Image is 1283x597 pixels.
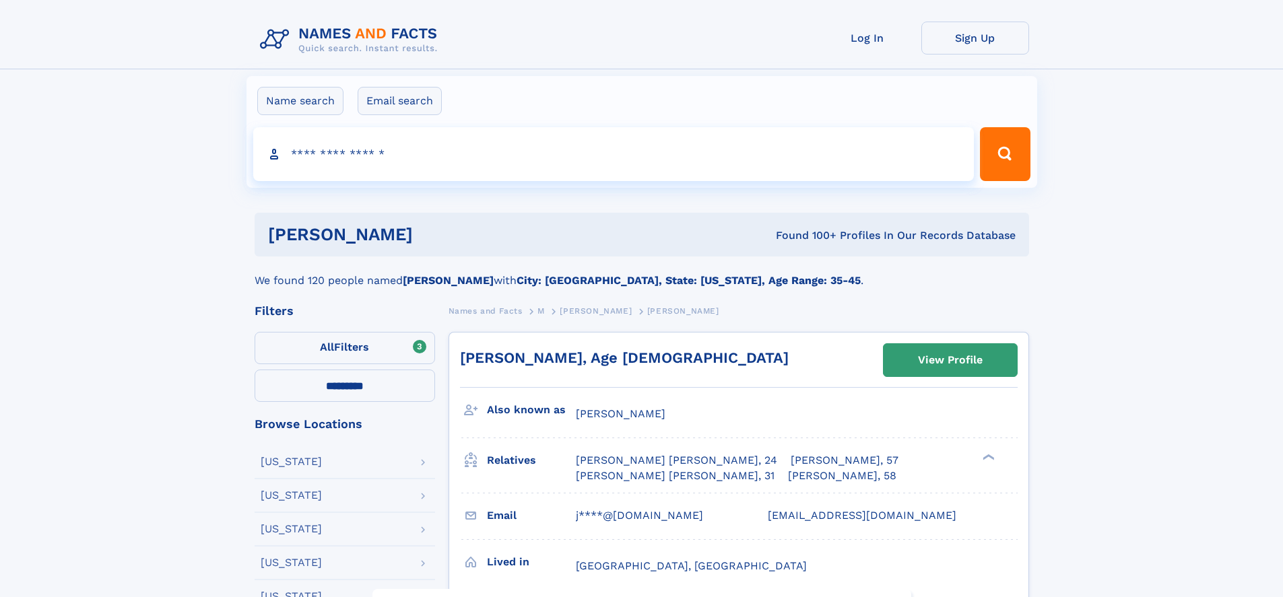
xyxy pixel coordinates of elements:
span: M [537,306,545,316]
div: ❯ [979,453,995,462]
a: [PERSON_NAME], 57 [791,453,898,468]
span: [PERSON_NAME] [647,306,719,316]
a: [PERSON_NAME], Age [DEMOGRAPHIC_DATA] [460,349,789,366]
h3: Lived in [487,551,576,573]
button: Search Button [980,127,1030,181]
h1: [PERSON_NAME] [268,226,595,243]
h3: Also known as [487,398,576,421]
input: search input [253,127,975,181]
img: Logo Names and Facts [255,22,449,58]
label: Email search [358,87,442,115]
span: [PERSON_NAME] [560,306,632,316]
div: Found 100+ Profiles In Our Records Database [594,228,1016,243]
div: [US_STATE] [261,557,322,568]
a: Names and Facts [449,302,523,319]
b: City: [GEOGRAPHIC_DATA], State: [US_STATE], Age Range: 35-45 [517,274,861,287]
div: [US_STATE] [261,524,322,534]
a: Sign Up [921,22,1029,55]
label: Name search [257,87,343,115]
span: [GEOGRAPHIC_DATA], [GEOGRAPHIC_DATA] [576,559,807,572]
span: All [320,341,334,353]
span: [PERSON_NAME] [576,407,665,420]
div: View Profile [918,345,983,376]
div: [US_STATE] [261,490,322,501]
a: [PERSON_NAME], 58 [788,468,896,483]
label: Filters [255,332,435,364]
a: View Profile [884,344,1017,376]
div: We found 120 people named with . [255,256,1029,289]
a: Log In [814,22,921,55]
b: [PERSON_NAME] [403,274,494,287]
div: Filters [255,305,435,317]
a: [PERSON_NAME] [PERSON_NAME], 31 [576,468,775,483]
div: [US_STATE] [261,456,322,467]
a: [PERSON_NAME] [560,302,632,319]
h3: Relatives [487,449,576,472]
span: [EMAIL_ADDRESS][DOMAIN_NAME] [768,509,956,522]
h3: Email [487,504,576,527]
a: M [537,302,545,319]
div: Browse Locations [255,418,435,430]
a: [PERSON_NAME] [PERSON_NAME], 24 [576,453,777,468]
